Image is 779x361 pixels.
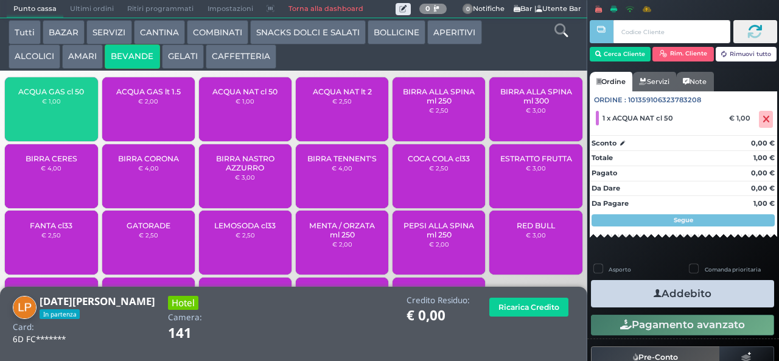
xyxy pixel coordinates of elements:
span: ESTRATTO FRUTTA [500,154,572,163]
small: € 2,50 [41,231,61,239]
span: Impostazioni [201,1,260,18]
span: LEMOSODA cl33 [214,221,276,230]
span: ACQUA GAS lt 1.5 [116,87,181,96]
small: € 2,50 [332,97,352,105]
button: BAZAR [43,20,85,44]
button: SNACKS DOLCI E SALATI [250,20,366,44]
strong: 0,00 € [751,169,775,177]
span: In partenza [40,309,80,319]
span: Ritiri programmati [121,1,200,18]
h4: Camera: [168,313,202,322]
button: Addebito [591,280,774,307]
button: Rim. Cliente [652,47,714,61]
strong: 0,00 € [751,184,775,192]
span: 0 [463,4,473,15]
span: 101359106323783208 [628,95,701,105]
span: Ordine : [594,95,626,105]
small: € 2,50 [236,231,255,239]
small: € 4,00 [332,164,352,172]
button: SERVIZI [86,20,131,44]
a: Servizi [632,72,676,91]
h1: € 0,00 [407,308,470,323]
div: € 1,00 [727,114,756,122]
h1: 141 [168,326,226,341]
span: ACQUA NAT cl 50 [212,87,278,96]
span: BIRRA TENNENT'S [307,154,377,163]
span: ACQUA NAT lt 2 [313,87,372,96]
span: Ultimi ordini [63,1,121,18]
span: MENTA / ORZATA ml 250 [306,221,379,239]
label: Asporto [609,265,631,273]
strong: Da Pagare [592,199,629,208]
label: Comanda prioritaria [705,265,761,273]
span: GATORADE [127,221,170,230]
span: BIRRA CERES [26,154,77,163]
strong: 0,00 € [751,139,775,147]
b: 0 [425,4,430,13]
button: COMBINATI [187,20,248,44]
strong: Da Dare [592,184,620,192]
small: € 1,00 [236,97,254,105]
small: € 3,00 [526,164,546,172]
span: FANTA cl33 [30,221,72,230]
button: AMARI [62,44,103,69]
span: BIRRA CORONA [118,154,179,163]
b: [DATE][PERSON_NAME] [40,294,155,308]
small: € 1,00 [42,97,61,105]
strong: 1,00 € [753,153,775,162]
small: € 4,00 [41,164,61,172]
strong: Segue [674,216,693,224]
strong: Pagato [592,169,617,177]
button: ALCOLICI [9,44,60,69]
button: CAFFETTERIA [206,44,276,69]
span: BIRRA ALLA SPINA ml 250 [403,87,475,105]
small: € 3,00 [526,231,546,239]
h4: Credito Residuo: [407,296,470,305]
button: GELATI [162,44,204,69]
button: Cerca Cliente [590,47,651,61]
button: BOLLICINE [368,20,425,44]
span: Punto cassa [7,1,63,18]
span: RED BULL [517,221,555,230]
span: COCA COLA cl33 [408,154,470,163]
a: Torna alla dashboard [281,1,369,18]
small: € 2,00 [138,97,158,105]
button: Tutti [9,20,41,44]
input: Codice Cliente [613,20,730,43]
small: € 2,00 [429,240,449,248]
a: Ordine [590,72,632,91]
small: € 3,00 [235,173,255,181]
button: Pagamento avanzato [591,315,774,335]
span: PEPSI ALLA SPINA ml 250 [403,221,475,239]
small: € 4,00 [138,164,159,172]
strong: Totale [592,153,613,162]
h4: Card: [13,323,34,332]
button: CANTINA [134,20,185,44]
img: Lucia Posca [13,296,37,320]
small: € 2,50 [429,107,449,114]
small: € 2,50 [139,231,158,239]
button: BEVANDE [105,44,159,69]
small: € 3,00 [526,107,546,114]
a: Note [676,72,713,91]
button: APERITIVI [427,20,481,44]
button: Ricarica Credito [489,298,568,317]
small: € 2,00 [332,240,352,248]
button: Rimuovi tutto [716,47,777,61]
strong: Sconto [592,138,617,149]
strong: 1,00 € [753,199,775,208]
span: BIRRA ALLA SPINA ml 300 [500,87,572,105]
span: 1 x ACQUA NAT cl 50 [603,114,673,122]
h3: Hotel [168,296,198,310]
small: € 2,50 [429,164,449,172]
span: BIRRA NASTRO AZZURRO [209,154,282,172]
span: ACQUA GAS cl 50 [18,87,84,96]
